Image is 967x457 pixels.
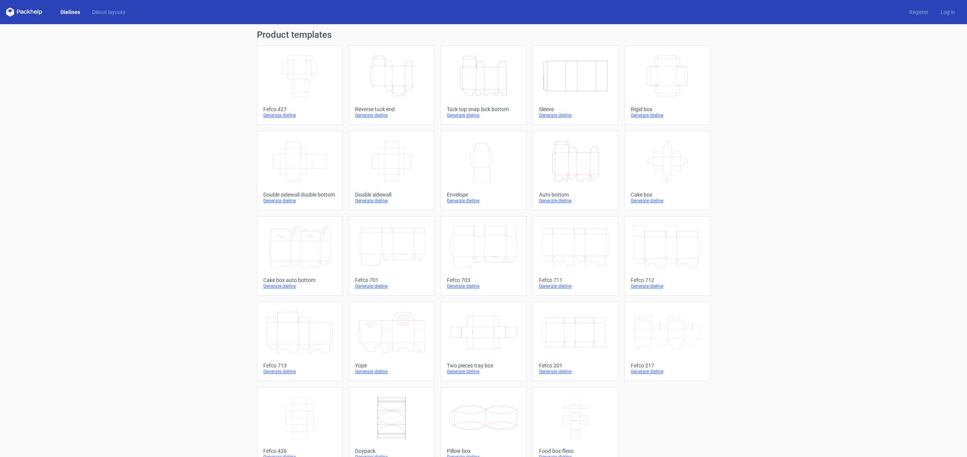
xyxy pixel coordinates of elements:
div: Fefco 713 [263,363,336,369]
div: Generate dieline [355,112,428,118]
div: Double sidewall double bottom [263,192,336,198]
div: Generate dieline [539,112,612,118]
a: Fefco 217Generate dieline [624,302,710,381]
a: Diecut layouts [86,8,131,16]
div: Generate dieline [631,369,704,375]
div: Generate dieline [447,369,520,375]
a: Fefco 712Generate dieline [624,216,710,296]
div: Fefco 712 [631,277,704,283]
div: Pillow box [447,448,520,454]
a: Auto bottomGenerate dieline [533,131,618,210]
div: Generate dieline [539,198,612,204]
a: EnvelopeGenerate dieline [440,131,526,210]
div: Envelope [447,192,520,198]
div: Generate dieline [631,283,704,289]
div: Generate dieline [447,283,520,289]
div: Tuck top snap lock bottom [447,106,520,112]
div: Generate dieline [631,198,704,204]
a: Rigid boxGenerate dieline [624,45,710,125]
a: Fefco 427Generate dieline [257,45,343,125]
div: Fefco 426 [263,448,336,454]
div: Generate dieline [263,283,336,289]
a: Reverse tuck endGenerate dieline [349,45,434,125]
div: Two pieces tray box [447,363,520,369]
div: Double sidewall [355,192,428,198]
div: Fefco 217 [631,363,704,369]
h1: Product templates [257,30,710,39]
div: Cake box auto bottom [263,277,336,283]
div: Generate dieline [263,198,336,204]
div: Fefco 201 [539,363,612,369]
div: Fefco 427 [263,106,336,112]
div: Generate dieline [355,369,428,375]
a: Fefco 703Generate dieline [440,216,526,296]
div: Fefco 703 [447,277,520,283]
a: Cake boxGenerate dieline [624,131,710,210]
div: Fefco 711 [539,277,612,283]
div: Doypack [355,448,428,454]
div: Fefco 701 [355,277,428,283]
div: Rigid box [631,106,704,112]
div: Generate dieline [539,283,612,289]
div: Generate dieline [447,112,520,118]
div: Generate dieline [447,198,520,204]
div: Generate dieline [631,112,704,118]
div: Generate dieline [539,369,612,375]
a: YopeGenerate dieline [349,302,434,381]
a: Fefco 701Generate dieline [349,216,434,296]
div: Food box flexo [539,448,612,454]
a: Dielines [54,8,86,16]
div: Generate dieline [355,198,428,204]
a: Fefco 713Generate dieline [257,302,343,381]
div: Generate dieline [263,112,336,118]
div: Sleeve [539,106,612,112]
a: SleeveGenerate dieline [533,45,618,125]
a: Double sidewallGenerate dieline [349,131,434,210]
div: Reverse tuck end [355,106,428,112]
div: Cake box [631,192,704,198]
a: Tuck top snap lock bottomGenerate dieline [440,45,526,125]
a: Register [903,8,935,16]
div: Auto bottom [539,192,612,198]
div: Generate dieline [263,369,336,375]
div: Generate dieline [355,283,428,289]
a: Fefco 711Generate dieline [533,216,618,296]
a: Fefco 201Generate dieline [533,302,618,381]
a: Two pieces tray boxGenerate dieline [440,302,526,381]
a: Log in [935,8,961,16]
a: Cake box auto bottomGenerate dieline [257,216,343,296]
div: Yope [355,363,428,369]
a: Double sidewall double bottomGenerate dieline [257,131,343,210]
